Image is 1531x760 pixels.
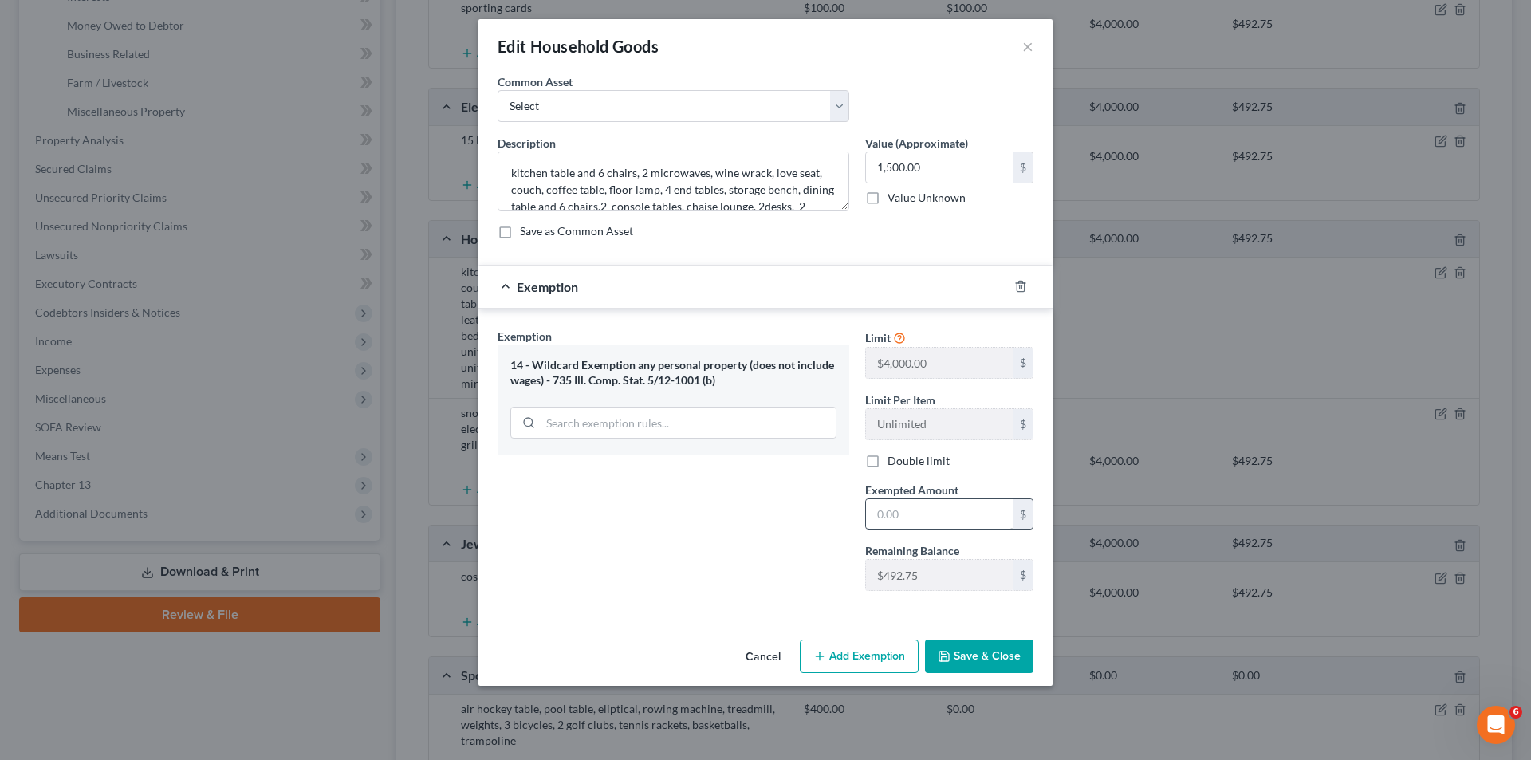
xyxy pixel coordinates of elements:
button: Save & Close [925,640,1033,673]
span: Description [498,136,556,150]
input: 0.00 [866,499,1013,530]
label: Remaining Balance [865,542,959,559]
span: Limit [865,331,891,345]
label: Value (Approximate) [865,135,968,152]
button: Cancel [733,641,793,673]
span: 6 [1509,706,1522,719]
button: × [1022,37,1033,56]
label: Value Unknown [888,190,966,206]
label: Limit Per Item [865,392,935,408]
div: $ [1013,560,1033,590]
div: $ [1013,152,1033,183]
div: 14 - Wildcard Exemption any personal property (does not include wages) - 735 Ill. Comp. Stat. 5/1... [510,358,836,388]
label: Double limit [888,453,950,469]
div: $ [1013,499,1033,530]
input: -- [866,560,1013,590]
div: $ [1013,409,1033,439]
input: Search exemption rules... [541,408,836,438]
div: $ [1013,348,1033,378]
label: Common Asset [498,73,573,90]
span: Exempted Amount [865,483,958,497]
span: Exemption [498,329,552,343]
div: Edit Household Goods [498,35,659,57]
input: 0.00 [866,152,1013,183]
button: Add Exemption [800,640,919,673]
input: -- [866,348,1013,378]
iframe: Intercom live chat [1477,706,1515,744]
span: Exemption [517,279,578,294]
input: -- [866,409,1013,439]
label: Save as Common Asset [520,223,633,239]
